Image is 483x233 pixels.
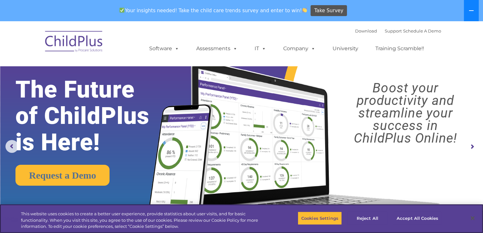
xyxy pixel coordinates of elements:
a: Schedule A Demo [403,28,441,33]
a: Take Survey [311,5,347,16]
a: Training Scramble!! [369,42,431,55]
img: ChildPlus by Procare Solutions [42,26,106,59]
rs-layer: Boost your productivity and streamline your success in ChildPlus Online! [334,82,477,144]
a: Assessments [190,42,244,55]
a: Software [143,42,186,55]
span: Phone number [90,69,117,74]
a: Request a Demo [15,165,110,186]
a: Download [355,28,377,33]
button: Close [466,211,480,225]
div: This website uses cookies to create a better user experience, provide statistics about user visit... [21,211,266,230]
span: Take Survey [314,5,343,16]
span: Your insights needed! Take the child care trends survey and enter to win! [117,4,310,17]
img: ✅ [120,8,124,13]
a: IT [248,42,273,55]
a: Support [385,28,402,33]
rs-layer: The Future of ChildPlus is Here! [15,76,170,155]
button: Accept All Cookies [393,211,442,225]
button: Reject All [347,211,388,225]
button: Cookies Settings [298,211,342,225]
span: Last name [90,42,109,47]
img: 👏 [302,8,307,13]
font: | [355,28,441,33]
a: University [326,42,365,55]
a: Company [277,42,322,55]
